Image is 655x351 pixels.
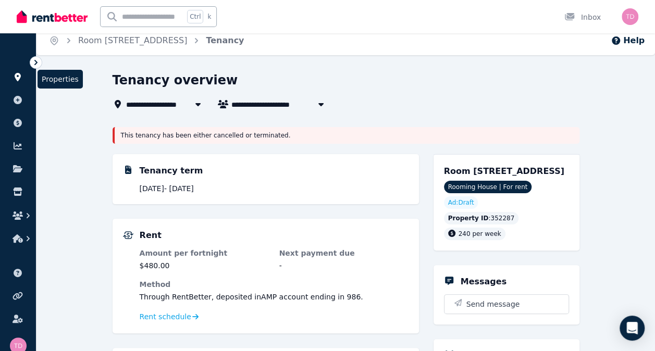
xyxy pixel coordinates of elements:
[444,166,564,176] span: Room [STREET_ADDRESS]
[113,127,579,144] div: This tenancy has been either cancelled or terminated.
[206,35,244,45] a: Tenancy
[140,311,199,322] a: Rent schedule
[444,181,532,193] span: Rooming House | For rent
[279,260,409,271] dd: -
[620,316,645,341] div: Open Intercom Messenger
[140,248,269,258] dt: Amount per fortnight
[444,295,569,314] button: Send message
[113,72,238,89] h1: Tenancy overview
[17,9,88,24] img: RentBetter
[140,229,162,242] h5: Rent
[459,230,501,237] span: 240 per week
[187,10,203,23] span: Ctrl
[444,212,519,224] div: : 352287
[622,8,638,25] img: Travis Dennis
[611,34,645,47] button: Help
[140,183,409,194] p: [DATE] - [DATE]
[78,35,187,45] a: Room [STREET_ADDRESS]
[448,214,489,222] span: Property ID
[140,279,409,290] dt: Method
[140,311,191,322] span: Rent schedule
[564,12,601,22] div: Inbox
[466,299,520,309] span: Send message
[448,198,474,207] span: Ad: Draft
[140,165,203,177] h5: Tenancy term
[140,293,363,301] span: Through RentBetter , deposited in AMP account ending in 986 .
[38,70,83,89] span: Properties
[279,248,409,258] dt: Next payment due
[123,231,133,239] img: Rental Payments
[36,26,256,55] nav: Breadcrumb
[140,260,269,271] dd: $480.00
[207,12,211,21] span: k
[461,275,506,288] h5: Messages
